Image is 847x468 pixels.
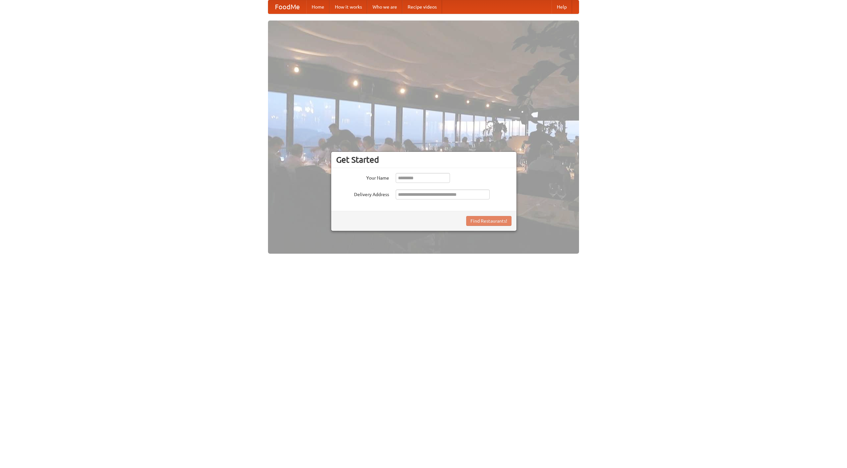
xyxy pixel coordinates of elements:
a: Recipe videos [402,0,442,14]
h3: Get Started [336,155,512,165]
label: Delivery Address [336,190,389,198]
label: Your Name [336,173,389,181]
a: How it works [330,0,367,14]
a: Help [552,0,572,14]
a: FoodMe [268,0,306,14]
a: Who we are [367,0,402,14]
a: Home [306,0,330,14]
button: Find Restaurants! [466,216,512,226]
